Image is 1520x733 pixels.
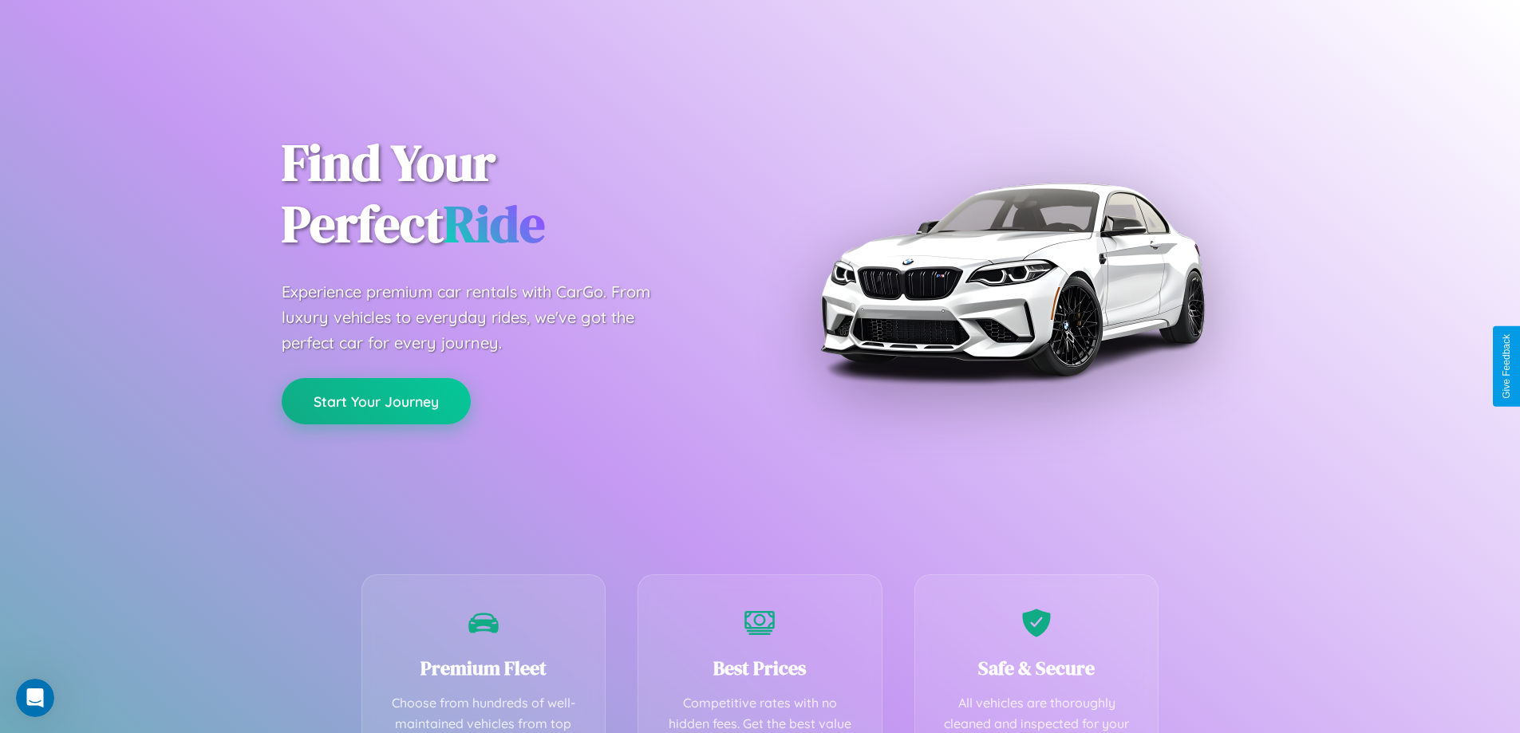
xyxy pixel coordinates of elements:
span: Ride [444,189,545,258]
h3: Safe & Secure [939,655,1135,681]
h3: Best Prices [662,655,858,681]
h3: Premium Fleet [386,655,582,681]
iframe: Intercom live chat [16,679,54,717]
div: Give Feedback [1501,334,1512,399]
button: Start Your Journey [282,378,471,424]
img: Premium BMW car rental vehicle [812,80,1211,479]
h1: Find Your Perfect [282,132,736,255]
p: Experience premium car rentals with CarGo. From luxury vehicles to everyday rides, we've got the ... [282,279,681,356]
